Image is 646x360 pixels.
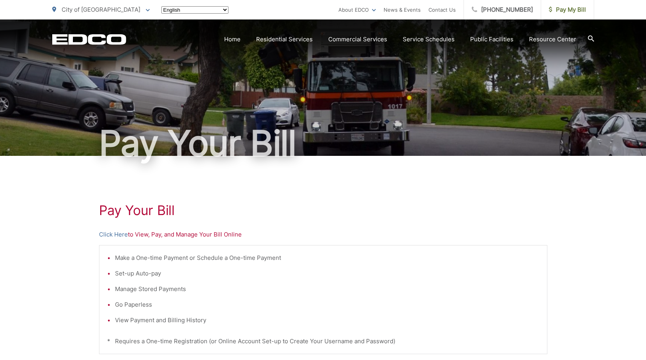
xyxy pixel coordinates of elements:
p: * Requires a One-time Registration (or Online Account Set-up to Create Your Username and Password) [107,337,539,346]
span: City of [GEOGRAPHIC_DATA] [62,6,140,13]
p: to View, Pay, and Manage Your Bill Online [99,230,547,239]
a: Home [224,35,241,44]
li: View Payment and Billing History [115,316,539,325]
a: Residential Services [256,35,313,44]
a: Service Schedules [403,35,455,44]
a: News & Events [384,5,421,14]
a: EDCD logo. Return to the homepage. [52,34,126,45]
a: Public Facilities [470,35,513,44]
a: Resource Center [529,35,576,44]
span: Pay My Bill [549,5,586,14]
select: Select a language [161,6,228,14]
a: Click Here [99,230,128,239]
h1: Pay Your Bill [99,203,547,218]
h1: Pay Your Bill [52,124,594,163]
li: Set-up Auto-pay [115,269,539,278]
a: Commercial Services [328,35,387,44]
a: About EDCO [338,5,376,14]
li: Go Paperless [115,300,539,309]
li: Make a One-time Payment or Schedule a One-time Payment [115,253,539,263]
li: Manage Stored Payments [115,284,539,294]
a: Contact Us [428,5,456,14]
